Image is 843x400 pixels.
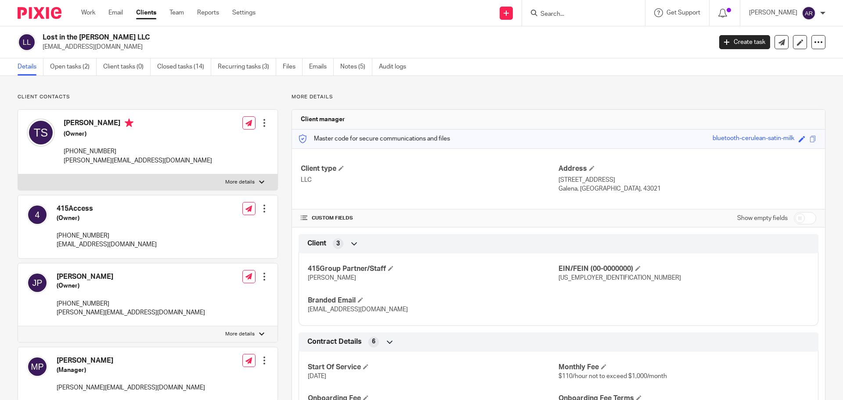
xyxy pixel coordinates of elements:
img: svg%3E [27,356,48,377]
a: Open tasks (2) [50,58,97,76]
a: Details [18,58,43,76]
p: [PHONE_NUMBER] [64,147,212,156]
p: [PHONE_NUMBER] [57,299,205,308]
a: Team [169,8,184,17]
h5: (Manager) [57,366,205,375]
p: [PERSON_NAME] [749,8,797,17]
h4: [PERSON_NAME] [64,119,212,130]
p: More details [225,179,255,186]
p: [PERSON_NAME][EMAIL_ADDRESS][DOMAIN_NAME] [57,308,205,317]
span: Contract Details [307,337,362,346]
h5: (Owner) [64,130,212,138]
img: svg%3E [27,119,55,147]
h4: [PERSON_NAME] [57,356,205,365]
a: Settings [232,8,256,17]
a: Reports [197,8,219,17]
span: 3 [336,239,340,248]
a: Audit logs [379,58,413,76]
input: Search [540,11,619,18]
span: Edit Start Of Service [363,364,368,369]
span: Get Support [666,10,700,16]
img: svg%3E [27,204,48,225]
a: Emails [309,58,334,76]
span: Edit Monthly Fee [601,364,606,369]
span: [US_EMPLOYER_IDENTIFICATION_NUMBER] [558,275,681,281]
p: More details [292,94,825,101]
span: Change Client type [339,166,344,171]
h4: 415Group Partner/Staff [308,264,558,274]
h4: EIN/FEIN (00-0000000) [558,264,809,274]
a: Notes (5) [340,58,372,76]
a: Client tasks (0) [103,58,151,76]
p: [EMAIL_ADDRESS][DOMAIN_NAME] [43,43,706,51]
h4: Branded Email [308,296,558,305]
img: svg%3E [802,6,816,20]
span: Edit Branded Email [358,297,363,303]
p: More details [225,331,255,338]
a: Clients [136,8,156,17]
h5: (Owner) [57,214,157,223]
img: Pixie [18,7,61,19]
p: LLC [301,176,558,184]
span: Edit EIN/FEIN (00-0000000) [635,266,641,271]
p: [EMAIL_ADDRESS][DOMAIN_NAME] [57,240,157,249]
label: Show empty fields [737,214,788,223]
a: Edit client [793,35,807,49]
a: Create task [719,35,770,49]
span: 6 [372,337,375,346]
span: [EMAIL_ADDRESS][DOMAIN_NAME] [308,306,408,313]
h3: Client manager [301,115,345,124]
h4: 415Access [57,204,157,213]
p: [PERSON_NAME][EMAIL_ADDRESS][DOMAIN_NAME] [57,383,205,392]
h4: Client type [301,164,558,173]
h4: Address [558,164,816,173]
p: Client contacts [18,94,278,101]
p: [STREET_ADDRESS] [558,176,816,184]
span: $110/hour not to exceed $1,000/month [558,373,667,379]
h4: Start Of Service [308,363,558,372]
a: Recurring tasks (3) [218,58,276,76]
img: svg%3E [27,272,48,293]
a: Email [108,8,123,17]
a: Files [283,58,303,76]
span: [DATE] [308,373,326,379]
a: Send new email [775,35,789,49]
h4: [PERSON_NAME] [57,272,205,281]
img: svg%3E [18,33,36,51]
div: bluetooth-cerulean-satin-milk [713,134,794,144]
p: Galena, [GEOGRAPHIC_DATA], 43021 [558,184,816,193]
span: Edit Address [589,166,594,171]
a: Closed tasks (14) [157,58,211,76]
p: Master code for secure communications and files [299,134,450,143]
span: Client [307,239,326,248]
a: Work [81,8,95,17]
span: Copy to clipboard [810,136,816,142]
h5: (Owner) [57,281,205,290]
span: Edit code [799,136,805,142]
h4: CUSTOM FIELDS [301,215,558,222]
p: [PERSON_NAME][EMAIL_ADDRESS][DOMAIN_NAME] [64,156,212,165]
span: [PERSON_NAME] [308,275,356,281]
i: Primary [125,119,133,127]
h2: Lost in the [PERSON_NAME] LLC [43,33,573,42]
span: Edit 415Group Partner/Staff [388,266,393,271]
p: [PHONE_NUMBER] [57,231,157,240]
h4: Monthly Fee [558,363,809,372]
